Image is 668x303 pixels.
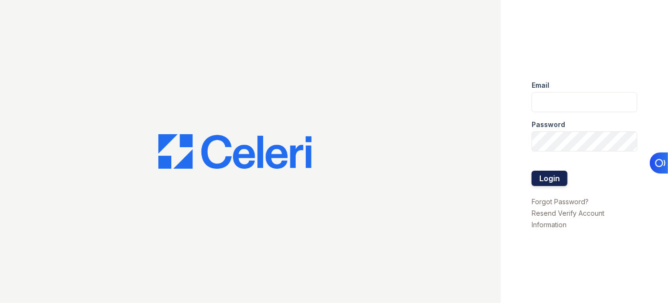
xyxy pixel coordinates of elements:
[532,171,568,186] button: Login
[532,120,565,129] label: Password
[532,81,549,90] label: Email
[532,198,589,206] a: Forgot Password?
[158,134,312,169] img: CE_Logo_Blue-a8612792a0a2168367f1c8372b55b34899dd931a85d93a1a3d3e32e68fde9ad4.png
[532,209,604,229] a: Resend Verify Account Information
